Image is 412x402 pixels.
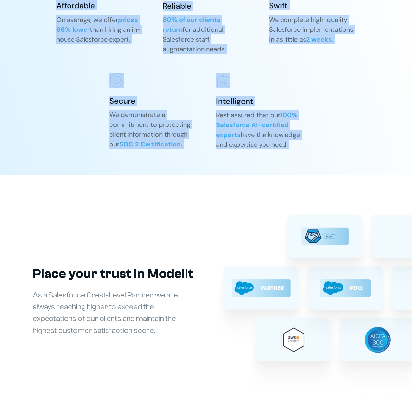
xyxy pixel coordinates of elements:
[33,266,198,281] h2: Place your trust in Modelit
[109,96,135,106] div: Secure
[119,140,182,148] span: SOC 2 Certification.
[269,15,356,44] div: We complete high-quality Salesforce implementations in as little as
[216,111,298,139] strong: 100% Salesforce AI-certified experts
[216,96,253,106] div: Intelligent
[56,15,143,44] div: On average, we offer than hiring an in-house Salesforce expert.
[56,0,95,10] div: Affordable
[306,35,334,44] span: 2 weeks.
[163,1,191,11] div: Reliable
[216,110,303,149] div: Rest assured that our have the knowledge and expertise you need.
[56,15,138,34] span: prices 68% lower
[269,0,288,10] div: Swift
[33,289,198,336] div: As a Salesforce Crest-Level Partner, we are always reaching higher to exceed the expectations of ...
[163,15,249,54] div: for additional Salesforce staff augmentation needs.
[109,110,196,149] div: We demonstrate a commitment to protecting client information through our
[163,15,221,34] span: 80% of our clients return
